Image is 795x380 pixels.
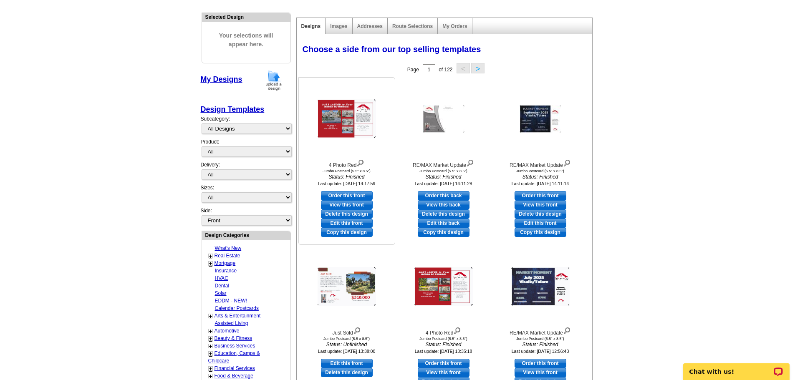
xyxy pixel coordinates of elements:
a: Mortgage [215,260,236,266]
a: Delete this design [515,209,566,219]
a: use this design [321,359,373,368]
a: + [209,343,212,350]
div: Design Categories [202,231,290,239]
div: Jumbo Postcard (5.5" x 8.5") [398,169,490,173]
a: + [209,350,212,357]
small: Last update: [DATE] 14:11:28 [415,181,472,186]
a: + [209,328,212,335]
div: RE/MAX Market Update [495,325,586,337]
a: Route Selections [392,23,433,29]
a: use this design [321,191,373,200]
span: Choose a side from our top selling templates [303,45,481,54]
a: Calendar Postcards [215,305,259,311]
a: Financial Services [215,365,255,371]
div: Delivery: [201,161,291,184]
img: RE/MAX Market Update [511,267,570,306]
a: + [209,365,212,372]
a: + [209,253,212,259]
a: Real Estate [215,253,240,259]
div: 4 Photo Red [301,158,393,169]
a: use this design [418,191,469,200]
a: EDDM - NEW! [215,298,247,304]
a: Images [330,23,347,29]
div: Jumbo Postcard (5.5" x 8.5") [398,337,490,341]
i: Status: Finished [301,173,393,181]
a: Beauty & Fitness [215,335,252,341]
a: My Designs [201,75,242,83]
div: Selected Design [202,13,290,21]
a: Copy this design [515,228,566,237]
small: Last update: [DATE] 14:11:14 [512,181,569,186]
a: Copy this design [321,228,373,237]
span: of 122 [439,67,452,73]
div: Side: [201,207,291,226]
img: view design details [356,158,364,167]
div: Sizes: [201,184,291,207]
img: 4 Photo Red [318,100,376,138]
small: Last update: [DATE] 13:38:00 [318,349,376,354]
a: Delete this design [321,368,373,377]
a: edit this design [418,219,469,228]
iframe: LiveChat chat widget [678,354,795,380]
img: view design details [353,325,361,335]
a: Insurance [215,268,237,274]
a: Arts & Entertainment [215,313,261,319]
a: My Orders [442,23,467,29]
i: Status: Finished [495,341,586,348]
small: Last update: [DATE] 12:56:43 [512,349,569,354]
i: Status: Unfinished [301,341,393,348]
a: Delete this design [321,209,373,219]
div: Subcategory: [201,115,291,138]
a: + [209,313,212,320]
a: Business Services [215,343,255,349]
div: Jumbo Postcard (5.5" x 8.5") [301,169,393,173]
div: Jumbo Postcard (5.5" x 8.5") [495,169,586,173]
div: 4 Photo Red [398,325,490,337]
a: Dental [215,283,230,289]
span: Your selections will appear here. [208,23,284,57]
a: + [209,260,212,267]
div: RE/MAX Market Update [398,158,490,169]
a: edit this design [321,219,373,228]
img: 4 Photo Red [414,267,473,306]
img: view design details [466,158,474,167]
div: RE/MAX Market Update [495,158,586,169]
img: view design details [563,325,571,335]
a: What's New [215,245,242,251]
div: Product: [201,138,291,161]
small: Last update: [DATE] 14:17:59 [318,181,376,186]
a: HVAC [215,275,228,281]
i: Status: Finished [398,173,490,181]
a: edit this design [515,219,566,228]
a: View this back [418,200,469,209]
span: Page [407,67,419,73]
img: upload-design [263,70,285,91]
small: Last update: [DATE] 13:35:18 [415,349,472,354]
img: view design details [563,158,571,167]
a: View this front [321,200,373,209]
a: Addresses [357,23,383,29]
i: Status: Finished [398,341,490,348]
img: RE/MAX Market Update [423,105,464,133]
div: Jumbo Postcard (5.5 x 8.5") [301,337,393,341]
img: Just Sold [318,267,376,306]
div: Just Sold [301,325,393,337]
a: Education, Camps & Childcare [208,350,260,364]
a: Solar [215,290,227,296]
a: Food & Beverage [215,373,253,379]
a: View this front [515,200,566,209]
a: Copy this design [418,228,469,237]
a: Designs [301,23,321,29]
img: view design details [453,325,461,335]
a: Assisted Living [215,320,248,326]
div: Jumbo Postcard (5.5" x 8.5") [495,337,586,341]
a: + [209,335,212,342]
i: Status: Finished [495,173,586,181]
img: RE/MAX Market Update [520,105,561,133]
button: > [471,63,485,73]
a: Automotive [215,328,240,334]
a: View this front [418,368,469,377]
a: use this design [418,359,469,368]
